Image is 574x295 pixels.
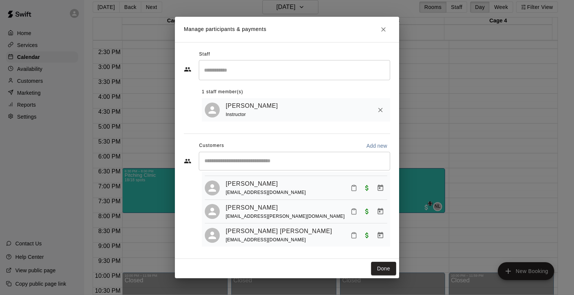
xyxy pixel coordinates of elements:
span: [EMAIL_ADDRESS][DOMAIN_NAME] [226,237,306,242]
button: Manage bookings & payment [374,205,387,218]
p: Add new [366,142,387,150]
button: Manage bookings & payment [374,181,387,195]
button: Done [371,262,396,276]
a: [PERSON_NAME] [PERSON_NAME] [226,226,332,236]
a: [PERSON_NAME] [226,179,278,189]
button: Manage bookings & payment [374,229,387,242]
svg: Staff [184,66,191,73]
a: [PERSON_NAME] [226,101,278,111]
p: Manage participants & payments [184,25,266,33]
div: Nic Luc [205,103,220,117]
div: Colin Rosenthal [205,204,220,219]
button: Mark attendance [348,229,360,242]
div: Start typing to search customers... [199,152,390,170]
div: Antonio Soto [205,181,220,195]
span: Instructor [226,112,246,117]
div: Search staff [199,60,390,80]
span: Paid with Venmo [360,208,374,214]
span: [EMAIL_ADDRESS][PERSON_NAME][DOMAIN_NAME] [226,214,345,219]
span: Staff [199,48,210,60]
a: [PERSON_NAME] [226,203,278,213]
button: Add new [363,140,390,152]
svg: Customers [184,157,191,165]
button: Mark attendance [348,205,360,218]
span: [EMAIL_ADDRESS][DOMAIN_NAME] [226,190,306,195]
span: Paid with Card [360,184,374,191]
span: Paid with Card [360,232,374,238]
span: 1 staff member(s) [202,86,243,98]
div: Connor McGrory [205,228,220,243]
button: Remove [374,103,387,117]
span: Customers [199,140,224,152]
button: Close [377,23,390,36]
button: Mark attendance [348,182,360,194]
